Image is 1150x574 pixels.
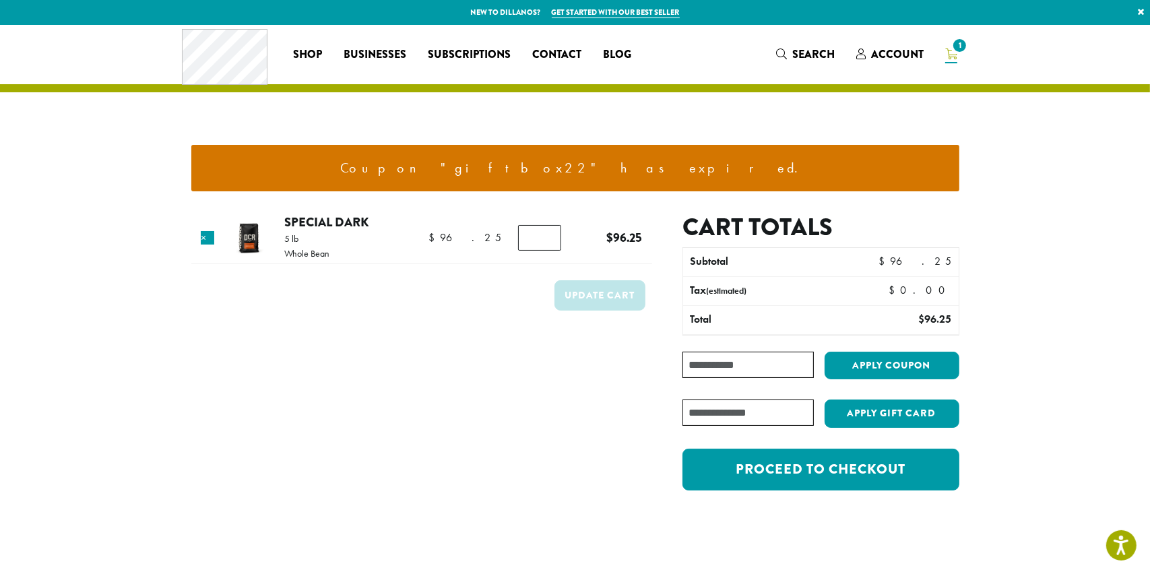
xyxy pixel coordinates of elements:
button: Apply Gift Card [825,400,959,428]
a: Remove this item [201,231,214,245]
a: Get started with our best seller [552,7,680,18]
li: Coupon "giftbox22" has expired. [202,156,949,181]
th: Tax [683,277,878,305]
span: $ [879,254,890,268]
bdi: 0.00 [889,283,952,297]
span: $ [428,230,440,245]
a: Search [765,43,845,65]
bdi: 96.25 [606,228,642,247]
span: $ [918,312,924,326]
p: 5 lb [284,234,329,243]
span: $ [889,283,901,297]
th: Subtotal [683,248,848,276]
button: Update cart [554,280,645,311]
h2: Cart totals [682,213,959,242]
bdi: 96.25 [879,254,951,268]
span: Contact [532,46,581,63]
a: Shop [282,44,333,65]
span: Account [871,46,924,62]
span: Blog [603,46,631,63]
span: Search [792,46,835,62]
th: Total [683,306,848,334]
span: Subscriptions [428,46,511,63]
span: 1 [951,36,969,55]
a: Special Dark [284,213,369,231]
button: Apply coupon [825,352,959,379]
small: (estimated) [706,285,746,296]
bdi: 96.25 [428,230,501,245]
span: Businesses [344,46,406,63]
p: Whole Bean [284,249,329,258]
input: Product quantity [518,225,561,251]
a: Proceed to checkout [682,449,959,490]
bdi: 96.25 [918,312,951,326]
span: $ [606,228,613,247]
span: Shop [293,46,322,63]
img: Special Dark [227,216,271,260]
